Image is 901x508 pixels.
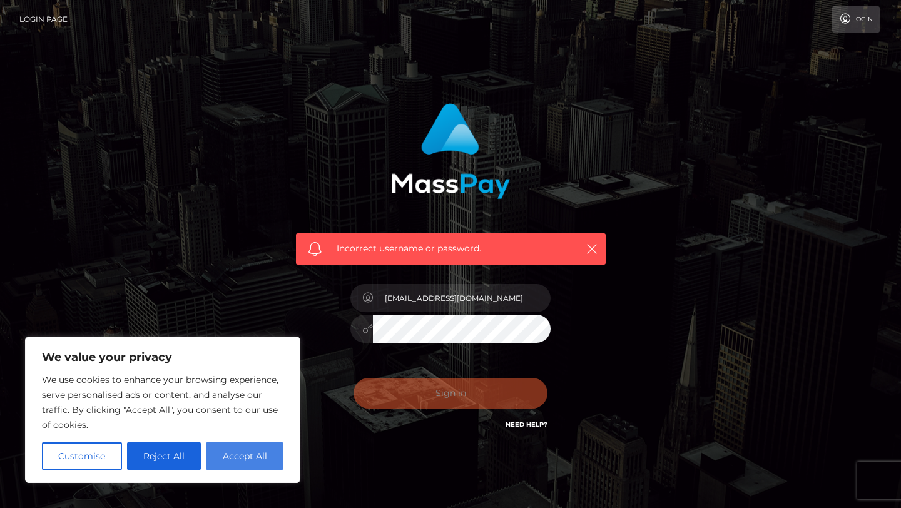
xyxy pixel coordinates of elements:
button: Reject All [127,442,201,470]
input: Username... [373,284,551,312]
a: Login [832,6,880,33]
span: Incorrect username or password. [337,242,565,255]
a: Need Help? [506,420,547,429]
p: We value your privacy [42,350,283,365]
button: Accept All [206,442,283,470]
div: We value your privacy [25,337,300,483]
img: MassPay Login [391,103,510,199]
a: Login Page [19,6,68,33]
button: Customise [42,442,122,470]
p: We use cookies to enhance your browsing experience, serve personalised ads or content, and analys... [42,372,283,432]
